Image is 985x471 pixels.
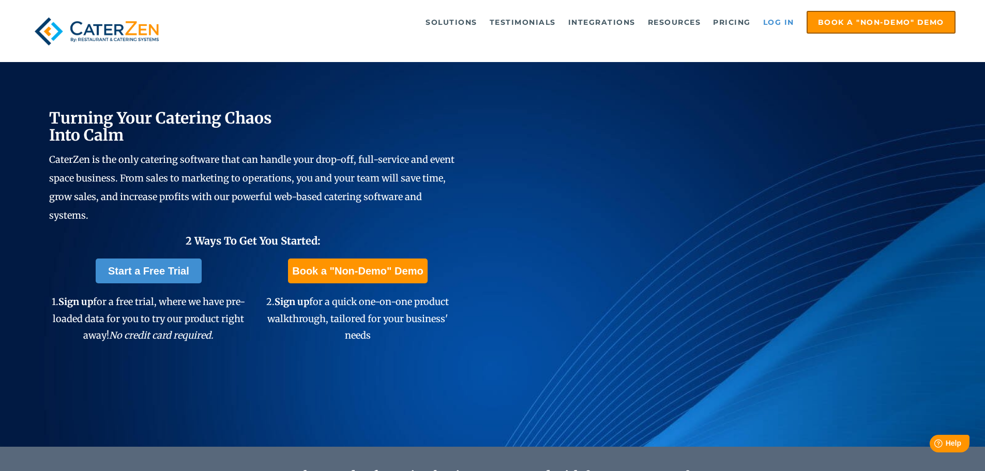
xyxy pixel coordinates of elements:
[29,11,164,52] img: caterzen
[288,259,427,283] a: Book a "Non-Demo" Demo
[49,108,272,145] span: Turning Your Catering Chaos Into Calm
[58,296,93,308] span: Sign up
[49,154,454,221] span: CaterZen is the only catering software that can handle your drop-off, full-service and event spac...
[563,12,641,33] a: Integrations
[893,431,974,460] iframe: Help widget launcher
[52,296,245,341] span: 1. for a free trial, where we have pre-loaded data for you to try our product right away!
[109,329,214,341] em: No credit card required.
[96,259,202,283] a: Start a Free Trial
[420,12,482,33] a: Solutions
[266,296,449,341] span: 2. for a quick one-on-one product walkthrough, tailored for your business' needs
[807,11,956,34] a: Book a "Non-Demo" Demo
[708,12,756,33] a: Pricing
[186,234,321,247] span: 2 Ways To Get You Started:
[188,11,956,34] div: Navigation Menu
[275,296,309,308] span: Sign up
[643,12,706,33] a: Resources
[758,12,799,33] a: Log in
[484,12,561,33] a: Testimonials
